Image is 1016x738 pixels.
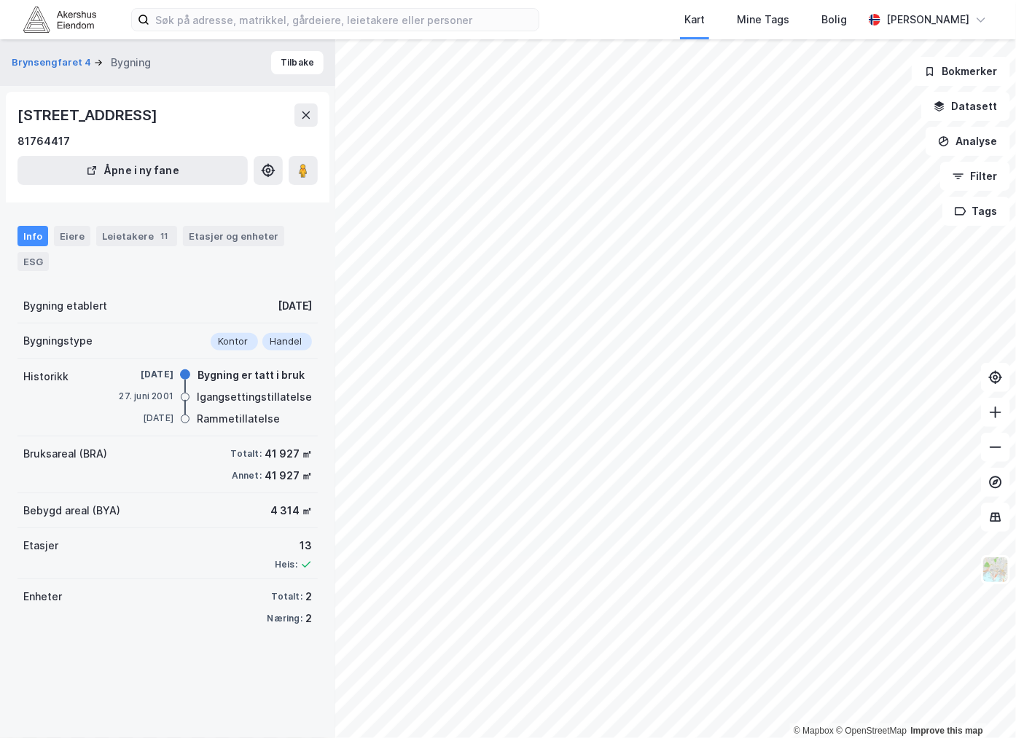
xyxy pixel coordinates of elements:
[265,467,312,484] div: 41 927 ㎡
[23,588,62,605] div: Enheter
[794,726,834,736] a: Mapbox
[23,537,58,554] div: Etasjer
[275,537,312,554] div: 13
[982,556,1009,584] img: Z
[23,368,69,385] div: Historikk
[197,410,280,428] div: Rammetillatelse
[17,252,49,271] div: ESG
[737,11,789,28] div: Mine Tags
[189,229,278,243] div: Etasjer og enheter
[278,297,312,315] div: [DATE]
[921,92,1010,121] button: Datasett
[23,297,107,315] div: Bygning etablert
[23,332,93,350] div: Bygningstype
[17,133,70,150] div: 81764417
[926,127,1010,156] button: Analyse
[96,226,177,246] div: Leietakere
[115,390,173,403] div: 27. juni 2001
[54,226,90,246] div: Eiere
[115,412,173,425] div: [DATE]
[157,229,171,243] div: 11
[911,726,983,736] a: Improve this map
[115,368,173,381] div: [DATE]
[232,470,262,482] div: Annet:
[886,11,969,28] div: [PERSON_NAME]
[943,668,1016,738] div: Kontrollprogram for chat
[943,668,1016,738] iframe: Chat Widget
[305,588,312,605] div: 2
[265,445,312,463] div: 41 927 ㎡
[149,9,539,31] input: Søk på adresse, matrikkel, gårdeiere, leietakere eller personer
[17,226,48,246] div: Info
[111,54,151,71] div: Bygning
[231,448,262,460] div: Totalt:
[940,162,1010,191] button: Filter
[684,11,705,28] div: Kart
[305,610,312,627] div: 2
[197,388,312,406] div: Igangsettingstillatelse
[271,51,324,74] button: Tilbake
[17,156,248,185] button: Åpne i ny fane
[23,502,120,519] div: Bebygd areal (BYA)
[912,57,1010,86] button: Bokmerker
[17,103,160,127] div: [STREET_ADDRESS]
[198,366,305,384] div: Bygning er tatt i bruk
[23,445,107,463] div: Bruksareal (BRA)
[12,55,94,70] button: Brynsengfaret 4
[836,726,907,736] a: OpenStreetMap
[821,11,847,28] div: Bolig
[23,7,96,32] img: akershus-eiendom-logo.9091f326c980b4bce74ccdd9f866810c.svg
[942,197,1010,226] button: Tags
[272,591,302,602] div: Totalt:
[267,613,302,624] div: Næring:
[270,502,312,519] div: 4 314 ㎡
[275,559,297,570] div: Heis:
